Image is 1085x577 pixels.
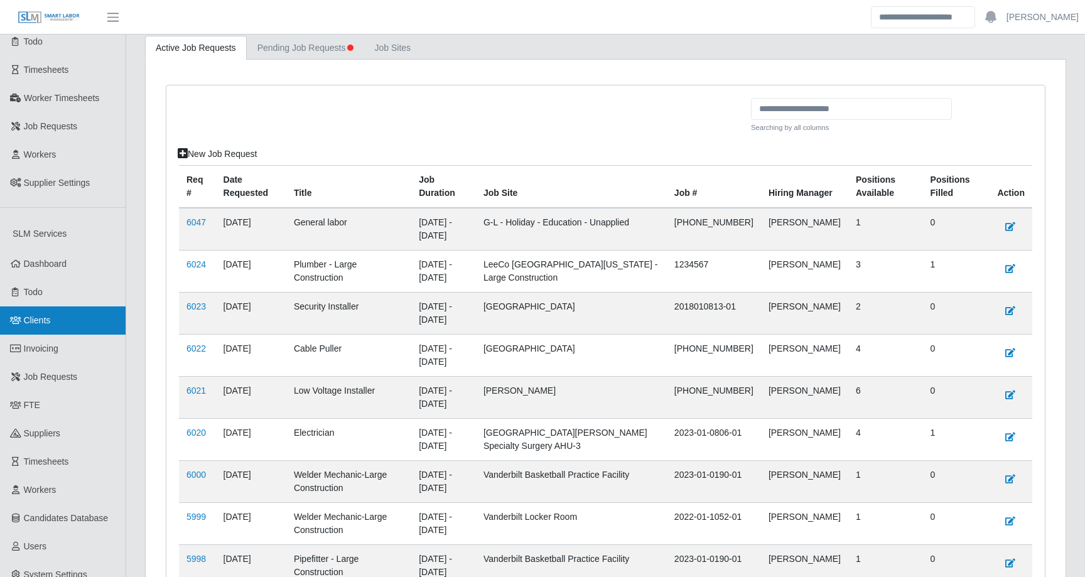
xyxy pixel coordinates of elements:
[145,36,247,60] a: Active Job Requests
[667,460,761,502] td: 2023-01-0190-01
[24,456,69,466] span: Timesheets
[411,418,476,460] td: [DATE] - [DATE]
[923,292,990,334] td: 0
[411,502,476,544] td: [DATE] - [DATE]
[848,418,923,460] td: 4
[761,208,848,251] td: [PERSON_NAME]
[216,165,286,208] th: Date Requested
[476,292,667,334] td: [GEOGRAPHIC_DATA]
[186,512,206,522] a: 5999
[411,376,476,418] td: [DATE] - [DATE]
[216,292,286,334] td: [DATE]
[24,121,78,131] span: Job Requests
[761,376,848,418] td: [PERSON_NAME]
[216,502,286,544] td: [DATE]
[216,460,286,502] td: [DATE]
[476,418,667,460] td: [GEOGRAPHIC_DATA][PERSON_NAME] Specialty Surgery AHU-3
[923,460,990,502] td: 0
[24,178,90,188] span: Supplier Settings
[848,334,923,376] td: 4
[923,502,990,544] td: 0
[667,292,761,334] td: 2018010813-01
[24,315,51,325] span: Clients
[186,386,206,396] a: 6021
[216,418,286,460] td: [DATE]
[667,334,761,376] td: [PHONE_NUMBER]
[990,165,1032,208] th: Action
[667,376,761,418] td: [PHONE_NUMBER]
[24,259,67,269] span: Dashboard
[761,165,848,208] th: Hiring Manager
[848,250,923,292] td: 3
[24,541,47,551] span: Users
[923,376,990,418] td: 0
[216,208,286,251] td: [DATE]
[751,122,952,133] small: Searching by all columns
[411,165,476,208] th: Job Duration
[286,460,411,502] td: Welder Mechanic-Large Construction
[286,165,411,208] th: Title
[476,334,667,376] td: [GEOGRAPHIC_DATA]
[667,208,761,251] td: [PHONE_NUMBER]
[24,485,57,495] span: Workers
[761,292,848,334] td: [PERSON_NAME]
[848,376,923,418] td: 6
[179,165,216,208] th: Req #
[667,418,761,460] td: 2023-01-0806-01
[186,259,206,269] a: 6024
[186,554,206,564] a: 5998
[871,6,975,28] input: Search
[411,208,476,251] td: [DATE] - [DATE]
[286,250,411,292] td: Plumber - Large Construction
[186,470,206,480] a: 6000
[24,65,69,75] span: Timesheets
[761,334,848,376] td: [PERSON_NAME]
[848,165,923,208] th: Positions Available
[667,250,761,292] td: 1234567
[286,292,411,334] td: Security Installer
[216,376,286,418] td: [DATE]
[24,513,109,523] span: Candidates Database
[186,301,206,311] a: 6023
[411,334,476,376] td: [DATE] - [DATE]
[24,36,43,46] span: Todo
[24,93,99,103] span: Worker Timesheets
[24,400,40,410] span: FTE
[247,36,364,60] a: Pending Job Requests
[24,372,78,382] span: Job Requests
[286,418,411,460] td: Electrician
[286,502,411,544] td: Welder Mechanic-Large Construction
[411,460,476,502] td: [DATE] - [DATE]
[761,250,848,292] td: [PERSON_NAME]
[761,502,848,544] td: [PERSON_NAME]
[476,165,667,208] th: job site
[476,376,667,418] td: [PERSON_NAME]
[476,208,667,251] td: G-L - Holiday - Education - Unapplied
[186,343,206,353] a: 6022
[476,250,667,292] td: LeeCo [GEOGRAPHIC_DATA][US_STATE] - Large Construction
[24,428,60,438] span: Suppliers
[286,334,411,376] td: Cable Puller
[848,502,923,544] td: 1
[24,149,57,159] span: Workers
[364,36,422,60] a: job sites
[286,376,411,418] td: Low Voltage Installer
[13,229,67,239] span: SLM Services
[216,250,286,292] td: [DATE]
[923,418,990,460] td: 1
[476,460,667,502] td: Vanderbilt Basketball Practice Facility
[170,143,266,165] a: New Job Request
[216,334,286,376] td: [DATE]
[923,250,990,292] td: 1
[24,343,58,353] span: Invoicing
[411,292,476,334] td: [DATE] - [DATE]
[286,208,411,251] td: General labor
[667,502,761,544] td: 2022-01-1052-01
[18,11,80,24] img: SLM Logo
[848,208,923,251] td: 1
[1007,11,1079,24] a: [PERSON_NAME]
[923,165,990,208] th: Positions Filled
[848,460,923,502] td: 1
[923,334,990,376] td: 0
[476,502,667,544] td: Vanderbilt Locker Room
